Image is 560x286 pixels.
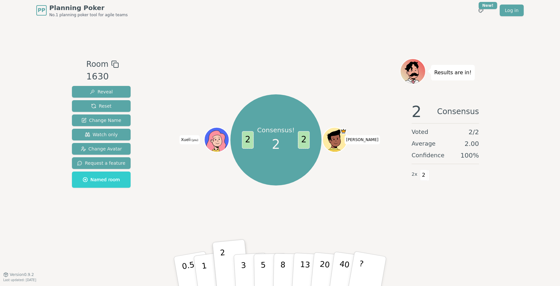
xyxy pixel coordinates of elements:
span: 2.00 [464,139,479,148]
span: PP [38,6,45,14]
p: Results are in! [434,68,472,77]
a: Log in [500,5,524,16]
span: Click to change your name [344,135,380,144]
span: Confidence [412,151,444,160]
button: Named room [72,172,131,188]
button: Reset [72,100,131,112]
span: Last updated: [DATE] [3,278,36,282]
span: 2 [272,135,280,154]
span: Average [412,139,436,148]
button: Change Name [72,114,131,126]
span: Watch only [85,131,118,138]
button: Version0.9.2 [3,272,34,277]
span: Consensus [437,104,479,119]
span: 2 x [412,171,417,178]
span: Planning Poker [49,3,128,12]
span: (you) [191,139,198,142]
span: 100 % [461,151,479,160]
span: 2 [242,131,254,149]
span: Version 0.9.2 [10,272,34,277]
span: Room [86,58,108,70]
span: Named room [83,176,120,183]
span: Luiz Felicio is the host [341,128,347,134]
div: 1630 [86,70,119,83]
span: Change Name [81,117,121,124]
span: No.1 planning poker tool for agile teams [49,12,128,18]
span: 2 [412,104,422,119]
span: Reveal [90,89,113,95]
p: 2 [220,248,228,283]
button: New! [475,5,487,16]
button: Request a feature [72,157,131,169]
span: Reset [91,103,111,109]
span: Click to change your name [179,135,200,144]
span: Request a feature [77,160,125,166]
p: Consensus! [257,125,295,135]
a: PPPlanning PokerNo.1 planning poker tool for agile teams [36,3,128,18]
div: New! [479,2,497,9]
button: Reveal [72,86,131,98]
button: Change Avatar [72,143,131,155]
button: Click to change your avatar [205,128,228,151]
span: Change Avatar [81,146,122,152]
span: 2 [298,131,310,149]
span: Voted [412,127,428,137]
span: 2 / 2 [469,127,479,137]
button: Watch only [72,129,131,140]
span: 2 [420,170,427,181]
